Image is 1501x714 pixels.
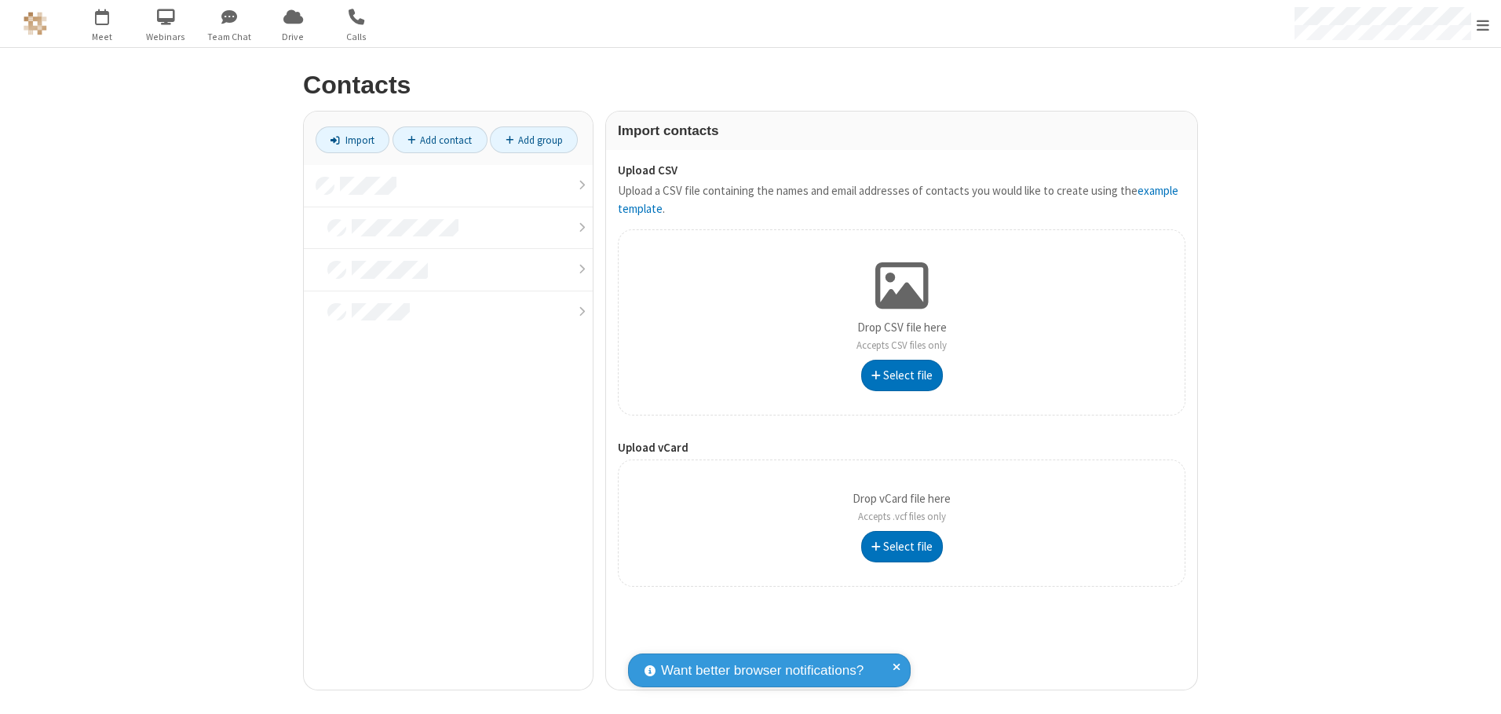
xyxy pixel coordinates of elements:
span: Webinars [137,30,195,44]
span: Team Chat [200,30,259,44]
span: Accepts .vcf files only [858,510,946,523]
h2: Contacts [303,71,1198,99]
a: Add group [490,126,578,153]
a: Add contact [393,126,488,153]
a: example template [618,183,1178,216]
h3: Import contacts [618,123,1185,138]
img: QA Selenium DO NOT DELETE OR CHANGE [24,12,47,35]
p: Upload a CSV file containing the names and email addresses of contacts you would like to create u... [618,182,1185,218]
span: Accepts CSV files only [856,339,947,352]
button: Select file [861,531,943,562]
span: Want better browser notifications? [661,661,864,681]
a: Import [316,126,389,153]
p: Drop vCard file here [853,490,951,525]
p: Drop CSV file here [856,319,947,354]
span: Drive [264,30,323,44]
span: Calls [327,30,386,44]
label: Upload CSV [618,162,1185,180]
label: Upload vCard [618,439,1185,457]
button: Select file [861,360,943,391]
span: Meet [73,30,132,44]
